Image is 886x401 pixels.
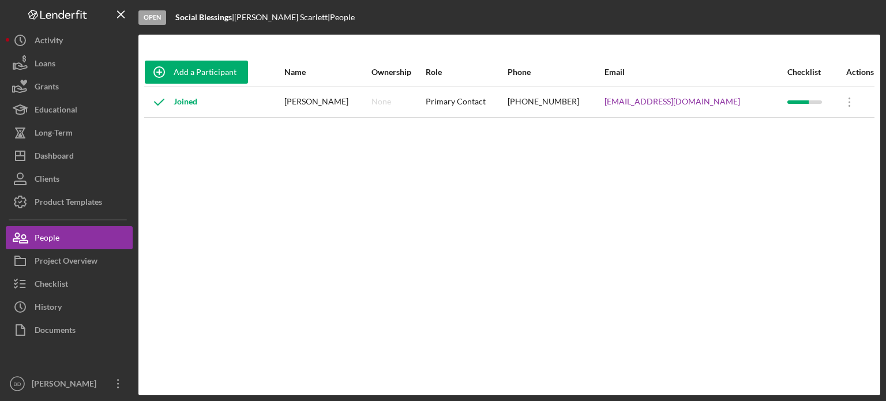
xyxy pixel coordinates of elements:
[35,167,59,193] div: Clients
[605,68,786,77] div: Email
[6,226,133,249] button: People
[835,68,874,77] div: Actions
[35,190,102,216] div: Product Templates
[6,249,133,272] button: Project Overview
[508,88,603,117] div: [PHONE_NUMBER]
[145,88,197,117] div: Joined
[234,13,330,22] div: [PERSON_NAME] Scarlett |
[35,144,74,170] div: Dashboard
[145,61,248,84] button: Add a Participant
[35,121,73,147] div: Long-Term
[6,295,133,318] button: History
[6,167,133,190] button: Clients
[6,372,133,395] button: BD[PERSON_NAME]
[6,190,133,213] button: Product Templates
[284,88,370,117] div: [PERSON_NAME]
[6,318,133,342] button: Documents
[6,75,133,98] button: Grants
[426,68,506,77] div: Role
[35,98,77,124] div: Educational
[35,52,55,78] div: Loans
[175,12,232,22] b: Social Blessings
[6,29,133,52] button: Activity
[6,121,133,144] button: Long-Term
[35,249,97,275] div: Project Overview
[29,372,104,398] div: [PERSON_NAME]
[13,381,21,387] text: BD
[605,97,740,106] a: [EMAIL_ADDRESS][DOMAIN_NAME]
[6,52,133,75] button: Loans
[426,88,506,117] div: Primary Contact
[35,29,63,55] div: Activity
[35,295,62,321] div: History
[175,13,234,22] div: |
[6,144,133,167] button: Dashboard
[371,68,425,77] div: Ownership
[138,10,166,25] div: Open
[6,272,133,295] button: Checklist
[6,98,133,121] button: Educational
[174,61,236,84] div: Add a Participant
[35,226,59,252] div: People
[35,318,76,344] div: Documents
[35,75,59,101] div: Grants
[371,97,391,106] div: None
[284,68,370,77] div: Name
[787,68,834,77] div: Checklist
[508,68,603,77] div: Phone
[330,13,355,22] div: People
[847,350,874,378] iframe: To enrich screen reader interactions, please activate Accessibility in Grammarly extension settings
[35,272,68,298] div: Checklist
